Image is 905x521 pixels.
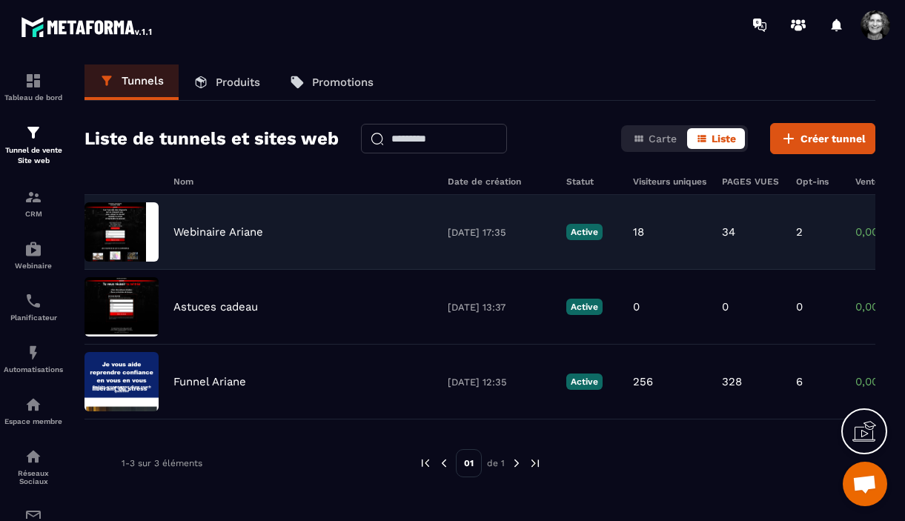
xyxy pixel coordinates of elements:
img: automations [24,344,42,362]
p: 0 [796,300,803,313]
p: 6 [796,375,803,388]
p: CRM [4,210,63,218]
img: next [528,457,542,470]
p: 0 [633,300,640,313]
p: 328 [722,375,742,388]
h6: PAGES VUES [722,176,781,187]
h6: Nom [173,176,433,187]
a: Tunnels [84,64,179,100]
img: formation [24,124,42,142]
p: Webinaire Ariane [173,225,263,239]
img: formation [24,188,42,206]
a: automationsautomationsAutomatisations [4,333,63,385]
a: formationformationTunnel de vente Site web [4,113,63,177]
h6: Statut [566,176,618,187]
p: Webinaire [4,262,63,270]
h2: Liste de tunnels et sites web [84,124,339,153]
img: scheduler [24,292,42,310]
a: automationsautomationsEspace membre [4,385,63,437]
img: social-network [24,448,42,465]
p: 34 [722,225,735,239]
img: image [84,277,159,336]
p: Active [566,374,603,390]
p: 2 [796,225,803,239]
p: Active [566,299,603,315]
h6: Date de création [448,176,551,187]
p: Astuces cadeau [173,300,258,313]
h6: Opt-ins [796,176,841,187]
p: [DATE] 12:35 [448,376,551,388]
a: formationformationCRM [4,177,63,229]
p: de 1 [487,457,505,469]
p: Espace membre [4,417,63,425]
button: Liste [687,128,745,149]
span: Créer tunnel [800,131,866,146]
img: automations [24,396,42,414]
button: Créer tunnel [770,123,875,154]
a: Produits [179,64,275,100]
h6: Visiteurs uniques [633,176,707,187]
p: Planificateur [4,313,63,322]
p: 0 [722,300,729,313]
p: Funnel Ariane [173,375,246,388]
img: logo [21,13,154,40]
p: [DATE] 17:35 [448,227,551,238]
a: formationformationTableau de bord [4,61,63,113]
img: prev [437,457,451,470]
a: Promotions [275,64,388,100]
p: 01 [456,449,482,477]
p: Active [566,224,603,240]
a: automationsautomationsWebinaire [4,229,63,281]
img: next [510,457,523,470]
p: 256 [633,375,653,388]
p: 18 [633,225,644,239]
img: automations [24,240,42,258]
p: Tunnel de vente Site web [4,145,63,166]
button: Carte [624,128,686,149]
img: image [84,202,159,262]
div: Ouvrir le chat [843,462,887,506]
img: formation [24,72,42,90]
img: prev [419,457,432,470]
p: Tableau de bord [4,93,63,102]
img: image [84,352,159,411]
p: 1-3 sur 3 éléments [122,458,202,468]
p: [DATE] 13:37 [448,302,551,313]
p: Automatisations [4,365,63,374]
span: Liste [712,133,736,145]
span: Carte [649,133,677,145]
p: Produits [216,76,260,89]
p: Promotions [312,76,374,89]
a: social-networksocial-networkRéseaux Sociaux [4,437,63,497]
p: Tunnels [122,74,164,87]
a: schedulerschedulerPlanificateur [4,281,63,333]
p: Réseaux Sociaux [4,469,63,485]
